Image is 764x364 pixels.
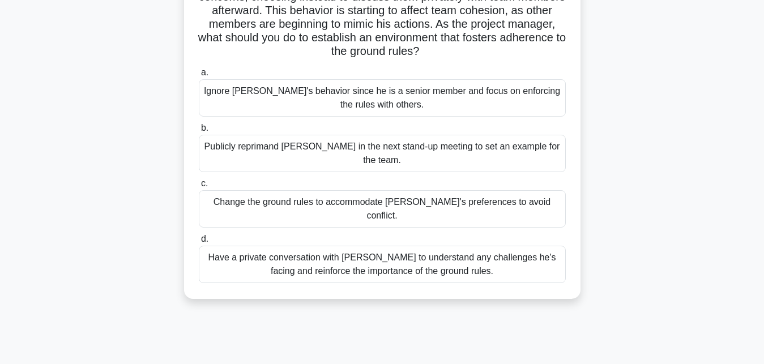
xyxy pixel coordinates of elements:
div: Change the ground rules to accommodate [PERSON_NAME]'s preferences to avoid conflict. [199,190,566,228]
span: d. [201,234,208,243]
span: b. [201,123,208,132]
div: Ignore [PERSON_NAME]'s behavior since he is a senior member and focus on enforcing the rules with... [199,79,566,117]
div: Publicly reprimand [PERSON_NAME] in the next stand-up meeting to set an example for the team. [199,135,566,172]
span: a. [201,67,208,77]
span: c. [201,178,208,188]
div: Have a private conversation with [PERSON_NAME] to understand any challenges he's facing and reinf... [199,246,566,283]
